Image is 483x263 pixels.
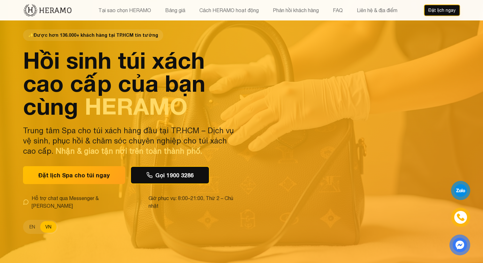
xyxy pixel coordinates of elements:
[28,32,34,38] span: star
[424,4,460,16] button: Đặt lịch ngay
[130,166,210,184] button: Gọi 1900 3286
[149,194,238,210] span: Giờ phục vụ: 8:00–21:00, Thứ 2 – Chủ nhật
[23,166,125,184] button: Đặt lịch Spa cho túi ngay
[56,146,202,155] span: Nhận & giao tận nơi trên toàn thành phố.
[40,221,57,233] button: VN
[24,221,40,233] button: EN
[96,6,153,14] button: Tại sao chọn HERAMO
[355,6,399,14] button: Liên hệ & địa điểm
[197,6,261,14] button: Cách HERAMO hoạt động
[452,209,469,226] a: phone-icon
[23,125,238,156] p: Trung tâm Spa cho túi xách hàng đầu tại TP.HCM – Dịch vụ vệ sinh, phục hồi & chăm sóc chuyên nghi...
[23,29,163,41] span: Được hơn 136.000+ khách hàng tại TP.HCM tin tưởng
[271,6,321,14] button: Phản hồi khách hàng
[23,49,238,118] h1: Hồi sinh túi xách cao cấp của bạn cùng
[331,6,345,14] button: FAQ
[32,194,133,210] span: Hỗ trợ chat qua Messenger & [PERSON_NAME]
[163,6,187,14] button: Bảng giá
[23,4,72,17] img: new-logo.3f60348b.png
[85,92,188,120] span: HERAMO
[456,213,465,222] img: phone-icon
